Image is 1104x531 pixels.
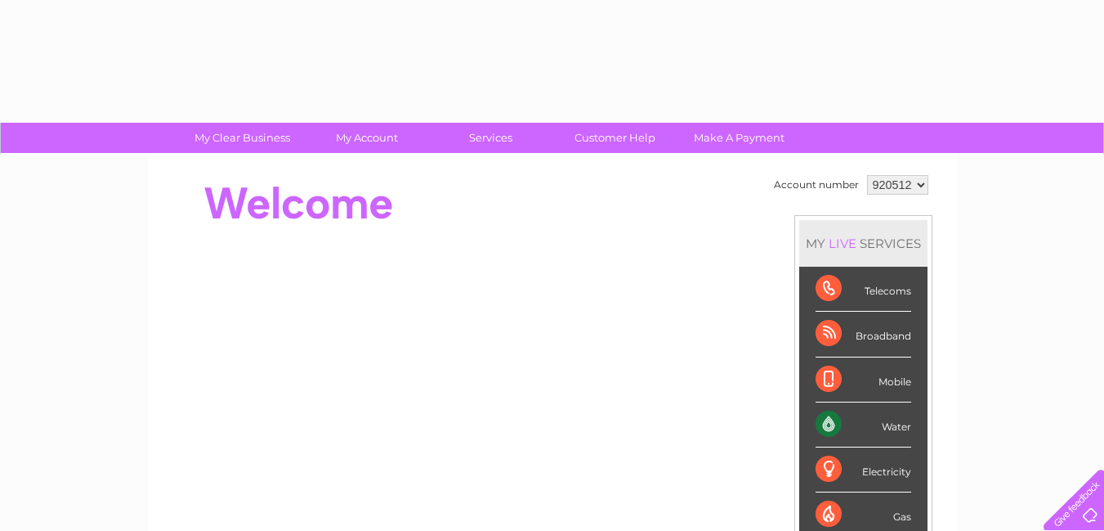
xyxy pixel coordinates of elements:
a: My Clear Business [175,123,310,153]
div: Mobile [816,358,911,403]
div: Electricity [816,448,911,493]
div: Water [816,403,911,448]
div: MY SERVICES [799,220,927,267]
div: Telecoms [816,267,911,312]
a: My Account [299,123,434,153]
a: Make A Payment [672,123,807,153]
div: LIVE [825,236,860,251]
div: Broadband [816,312,911,357]
a: Customer Help [548,123,682,153]
a: Services [423,123,558,153]
td: Account number [770,171,863,199]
